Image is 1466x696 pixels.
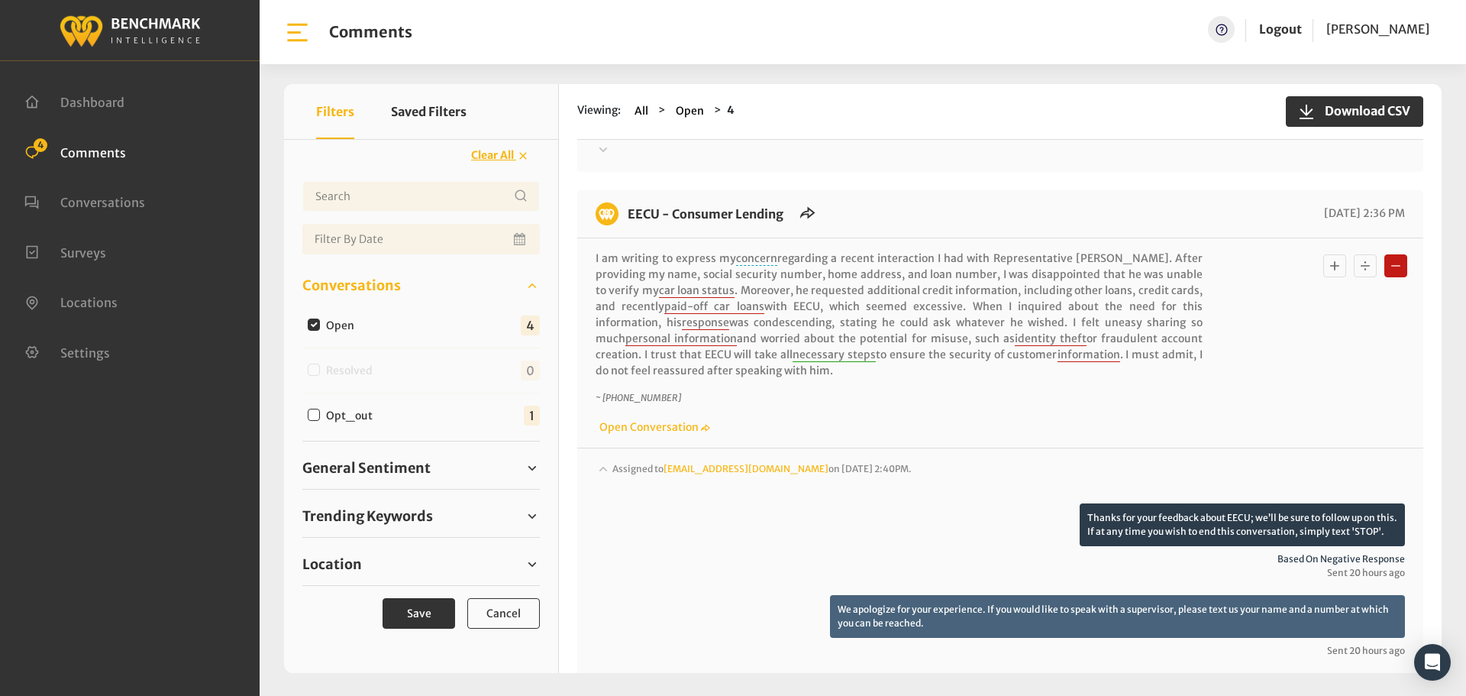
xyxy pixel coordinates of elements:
button: Filters [316,84,354,139]
a: Logout [1259,21,1302,37]
span: car loan status [659,283,735,298]
i: ~ [PHONE_NUMBER] [596,392,681,403]
img: benchmark [596,202,618,225]
span: Conversations [60,195,145,210]
a: Surveys [24,244,106,259]
button: All [630,102,653,120]
a: Conversations [302,274,540,297]
button: Open Calendar [511,224,531,254]
span: Based on negative response [596,552,1405,566]
button: Cancel [467,598,540,629]
span: [DATE] 2:36 PM [1320,206,1405,220]
span: Sent 20 hours ago [596,644,1405,658]
span: General Sentiment [302,458,431,478]
span: Sent 20 hours ago [596,566,1405,580]
div: Basic example [1319,251,1411,281]
span: 4 [521,316,540,335]
span: Comments [60,144,126,160]
h1: Comments [329,23,412,41]
span: Settings [60,345,110,360]
span: 0 [521,361,540,380]
p: Thanks for your feedback about EECU; we’ll be sure to follow up on this. If at any time you wish ... [1080,503,1405,546]
span: personal information [625,332,737,346]
p: We apologize for your experience. If you would like to speak with a supervisor, please text us yo... [830,595,1405,638]
button: Saved Filters [391,84,467,139]
span: concern [736,251,777,266]
span: necessary steps [793,348,876,362]
span: Viewing: [577,102,621,120]
span: 4 [34,138,47,152]
span: 1 [524,406,540,426]
span: Trending Keywords [302,506,433,526]
a: [EMAIL_ADDRESS][DOMAIN_NAME] [664,463,828,474]
a: General Sentiment [302,457,540,480]
a: EECU - Consumer Lending [628,206,783,222]
button: Download CSV [1286,96,1423,127]
span: Assigned to on [DATE] 2:40PM. [612,463,912,474]
label: Resolved [321,363,385,379]
input: Username [302,181,540,212]
span: Locations [60,295,118,310]
p: I am writing to express my regarding a recent interaction I had with Representative [PERSON_NAME]... [596,251,1203,379]
a: Logout [1259,16,1302,43]
span: Dashboard [60,95,124,110]
span: paid-off car loans [664,299,764,314]
a: [PERSON_NAME] [1326,16,1429,43]
button: Save [383,598,455,629]
h6: EECU - Consumer Lending [618,202,793,225]
label: Opt_out [321,408,385,424]
input: Date range input field [302,224,540,254]
a: Trending Keywords [302,505,540,528]
div: Open Intercom Messenger [1414,644,1451,681]
input: Open [308,319,320,331]
span: Conversations [302,275,401,296]
a: Locations [24,293,118,309]
button: Open [671,102,709,120]
a: Comments 4 [24,144,126,159]
span: Location [302,554,362,575]
input: Opt_out [308,409,320,421]
span: [PERSON_NAME] [1326,21,1429,37]
span: response [682,316,729,330]
a: Settings [24,344,110,359]
span: identity theft [1015,332,1087,346]
a: Location [302,553,540,576]
span: Clear All [471,148,514,162]
img: benchmark [59,11,201,49]
span: information [1058,348,1120,362]
a: Dashboard [24,93,124,108]
strong: 4 [727,103,735,117]
a: Conversations [24,193,145,209]
span: Surveys [60,244,106,260]
button: Clear All [461,142,540,169]
div: Assigned to[EMAIL_ADDRESS][DOMAIN_NAME]on [DATE] 2:40PM. [596,461,1405,503]
a: Open Conversation [596,420,710,434]
img: bar [284,19,311,46]
label: Open [321,318,366,334]
span: Download CSV [1316,102,1410,120]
